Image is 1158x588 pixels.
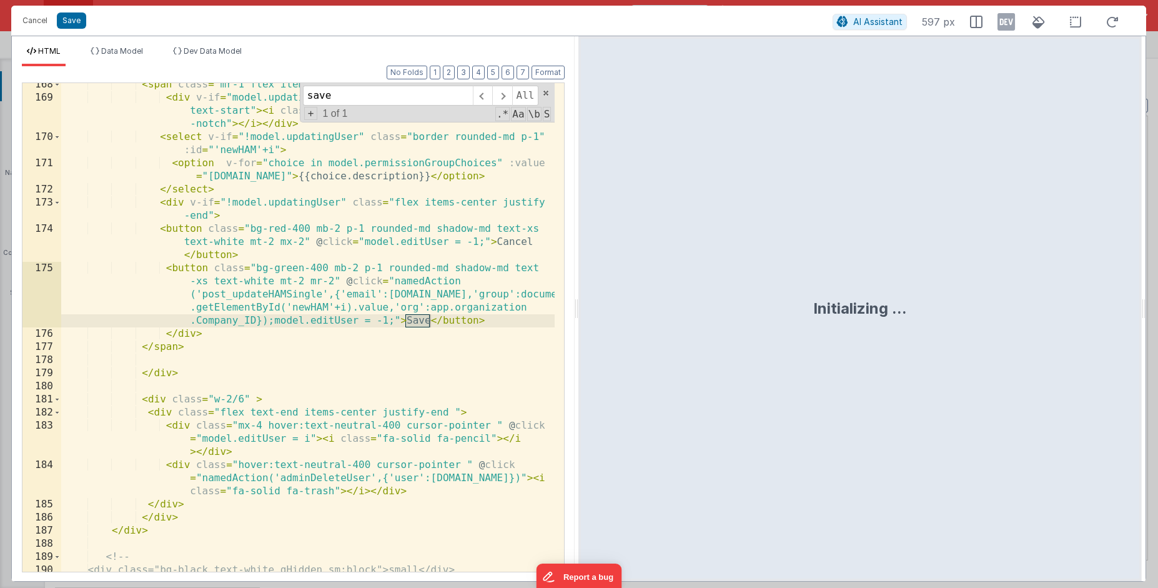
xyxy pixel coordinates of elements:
[38,46,61,56] span: HTML
[457,66,470,79] button: 3
[22,564,61,577] div: 190
[22,91,61,131] div: 169
[853,16,903,27] span: AI Assistant
[101,46,143,56] span: Data Model
[22,78,61,91] div: 168
[22,222,61,262] div: 174
[22,341,61,354] div: 177
[22,459,61,498] div: 184
[430,66,440,79] button: 1
[22,380,61,393] div: 180
[543,107,552,121] span: Search In Selection
[22,406,61,419] div: 182
[813,299,907,319] div: Initializing ...
[22,419,61,459] div: 183
[922,14,955,29] span: 597 px
[22,498,61,511] div: 185
[22,537,61,551] div: 188
[22,131,61,157] div: 170
[443,66,455,79] button: 2
[511,107,525,121] span: CaseSensitive Search
[16,12,54,29] button: Cancel
[22,262,61,327] div: 175
[502,66,514,79] button: 6
[22,511,61,524] div: 186
[22,354,61,367] div: 178
[22,367,61,380] div: 179
[22,327,61,341] div: 176
[184,46,242,56] span: Dev Data Model
[512,86,539,106] span: Alt-Enter
[22,524,61,537] div: 187
[833,14,907,30] button: AI Assistant
[472,66,485,79] button: 4
[22,157,61,183] div: 171
[487,66,499,79] button: 5
[317,108,352,119] span: 1 of 1
[527,107,542,121] span: Whole Word Search
[303,86,473,106] input: Search for
[22,551,61,564] div: 189
[517,66,529,79] button: 7
[532,66,565,79] button: Format
[304,107,318,120] span: Toggel Replace mode
[22,196,61,222] div: 173
[22,183,61,196] div: 172
[495,107,510,121] span: RegExp Search
[387,66,427,79] button: No Folds
[22,393,61,406] div: 181
[57,12,86,29] button: Save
